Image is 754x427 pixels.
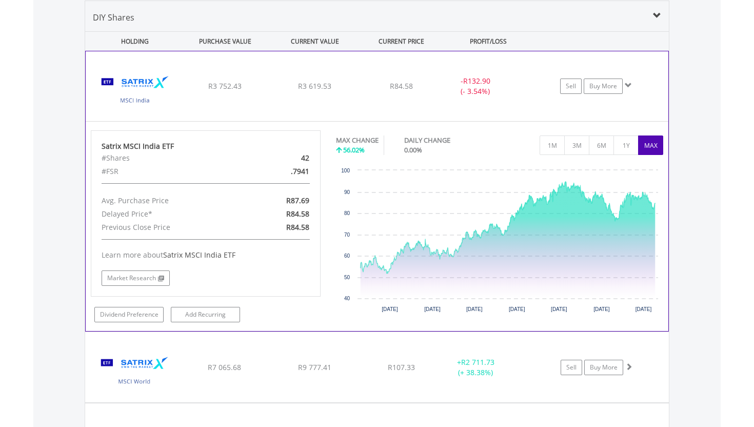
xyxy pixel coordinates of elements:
span: R107.33 [388,362,415,372]
text: [DATE] [551,306,567,312]
img: TFSA.STXNDA.png [91,64,179,119]
text: 60 [344,253,350,259]
div: 42 [243,151,317,165]
text: [DATE] [509,306,525,312]
a: Market Research [102,270,170,286]
a: Sell [560,79,582,94]
div: HOLDING [86,32,179,51]
text: 40 [344,296,350,301]
span: R84.58 [286,222,309,232]
text: [DATE] [424,306,441,312]
button: 1Y [613,135,639,155]
span: R7 065.68 [208,362,241,372]
div: Learn more about [102,250,310,260]
div: #FSR [94,165,243,178]
div: PURCHASE VALUE [181,32,269,51]
div: MAX CHANGE [336,135,379,145]
div: + (+ 38.38%) [437,357,514,378]
div: Delayed Price* [94,207,243,221]
div: CURRENT VALUE [271,32,359,51]
img: TFSA.STXWDM.png [90,345,178,400]
div: PROFIT/LOSS [444,32,532,51]
div: Satrix MSCI India ETF [102,141,310,151]
div: Chart. Highcharts interactive chart. [336,165,664,319]
span: R84.58 [286,209,309,219]
text: [DATE] [593,306,610,312]
text: 70 [344,232,350,238]
svg: Interactive chart [336,165,663,319]
a: Add Recurring [171,307,240,322]
text: 80 [344,210,350,216]
span: R9 777.41 [298,362,331,372]
span: R3 752.43 [208,81,242,91]
button: 6M [589,135,614,155]
button: 3M [564,135,589,155]
span: DIY Shares [93,12,134,23]
div: #Shares [94,151,243,165]
span: R87.69 [286,196,309,205]
span: 56.02% [343,145,365,154]
div: .7941 [243,165,317,178]
text: 90 [344,189,350,195]
a: Buy More [584,79,623,94]
button: 1M [540,135,565,155]
span: 0.00% [404,145,422,154]
a: Buy More [584,360,623,375]
span: R132.90 [463,76,490,86]
div: Avg. Purchase Price [94,194,243,207]
div: CURRENT PRICE [361,32,442,51]
span: R2 711.73 [461,357,494,367]
div: DAILY CHANGE [404,135,486,145]
span: Satrix MSCI India ETF [163,250,235,260]
text: [DATE] [382,306,398,312]
button: MAX [638,135,663,155]
div: - (- 3.54%) [437,76,514,96]
span: R84.58 [390,81,413,91]
text: [DATE] [635,306,651,312]
span: R3 619.53 [298,81,331,91]
a: Sell [561,360,582,375]
text: 100 [341,168,350,173]
text: 50 [344,275,350,280]
a: Dividend Preference [94,307,164,322]
div: Previous Close Price [94,221,243,234]
text: [DATE] [466,306,482,312]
